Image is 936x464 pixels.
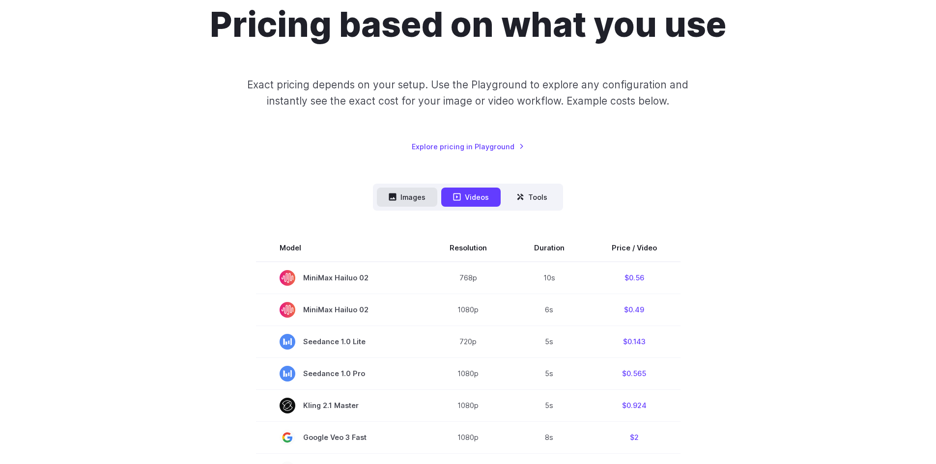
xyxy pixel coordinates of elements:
[426,389,511,421] td: 1080p
[588,326,681,357] td: $0.143
[511,262,588,294] td: 10s
[588,294,681,326] td: $0.49
[426,326,511,357] td: 720p
[511,326,588,357] td: 5s
[505,188,559,207] button: Tools
[426,421,511,453] td: 1080p
[588,357,681,389] td: $0.565
[511,357,588,389] td: 5s
[377,188,437,207] button: Images
[511,389,588,421] td: 5s
[511,421,588,453] td: 8s
[228,77,707,109] p: Exact pricing depends on your setup. Use the Playground to explore any configuration and instantl...
[280,270,402,286] span: MiniMax Hailuo 02
[441,188,501,207] button: Videos
[280,430,402,445] span: Google Veo 3 Fast
[280,302,402,318] span: MiniMax Hailuo 02
[210,4,726,45] h1: Pricing based on what you use
[280,398,402,413] span: Kling 2.1 Master
[511,294,588,326] td: 6s
[280,334,402,350] span: Seedance 1.0 Lite
[426,357,511,389] td: 1080p
[588,389,681,421] td: $0.924
[426,262,511,294] td: 768p
[426,234,511,262] th: Resolution
[511,234,588,262] th: Duration
[412,141,524,152] a: Explore pricing in Playground
[588,262,681,294] td: $0.56
[426,294,511,326] td: 1080p
[588,421,681,453] td: $2
[588,234,681,262] th: Price / Video
[280,366,402,382] span: Seedance 1.0 Pro
[256,234,426,262] th: Model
